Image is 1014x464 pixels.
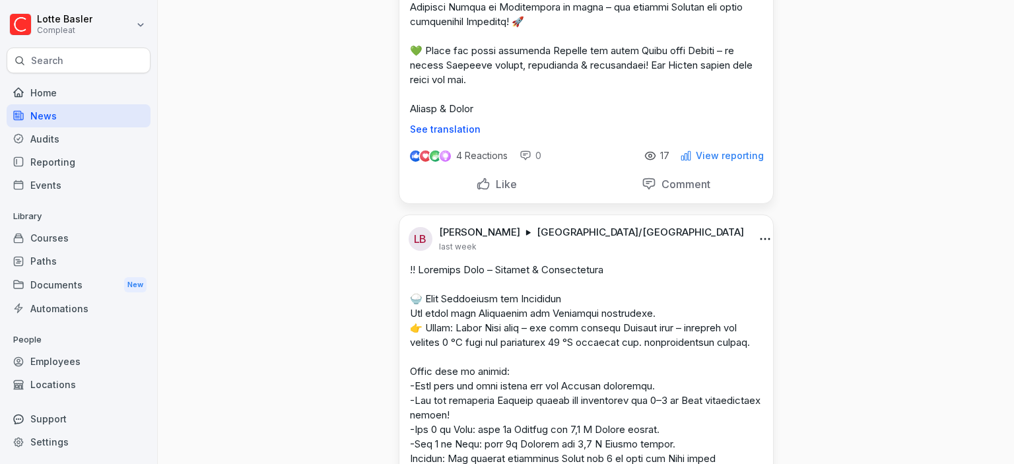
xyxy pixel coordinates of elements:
[7,206,151,227] p: Library
[7,329,151,350] p: People
[7,174,151,197] a: Events
[660,150,669,161] p: 17
[409,227,432,251] div: LB
[439,226,520,239] p: [PERSON_NAME]
[456,150,508,161] p: 4 Reactions
[410,124,762,135] p: See translation
[31,54,63,67] p: Search
[410,150,421,161] img: like
[421,151,430,161] img: love
[7,81,151,104] a: Home
[430,150,441,162] img: celebrate
[124,277,147,292] div: New
[656,178,710,191] p: Comment
[7,407,151,430] div: Support
[7,150,151,174] a: Reporting
[7,226,151,249] a: Courses
[520,149,541,162] div: 0
[7,249,151,273] a: Paths
[7,297,151,320] a: Automations
[7,350,151,373] a: Employees
[7,273,151,297] div: Documents
[696,150,764,161] p: View reporting
[7,373,151,396] a: Locations
[7,430,151,453] a: Settings
[37,26,92,35] p: Compleat
[490,178,517,191] p: Like
[7,273,151,297] a: DocumentsNew
[37,14,92,25] p: Lotte Basler
[439,242,477,252] p: last week
[7,104,151,127] a: News
[7,127,151,150] a: Audits
[537,226,744,239] p: [GEOGRAPHIC_DATA]/[GEOGRAPHIC_DATA]
[440,150,451,162] img: inspiring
